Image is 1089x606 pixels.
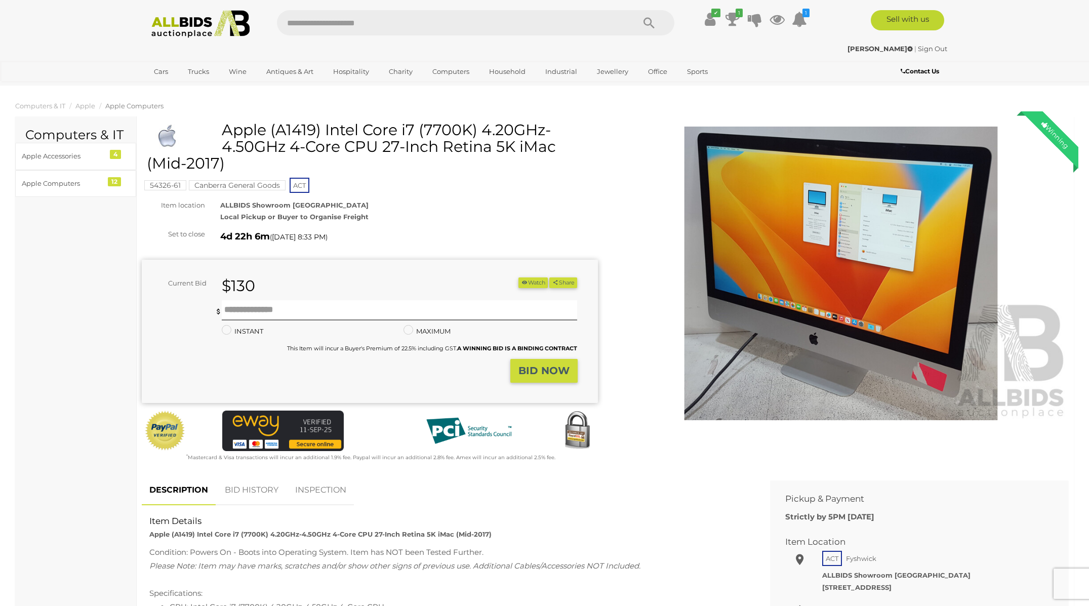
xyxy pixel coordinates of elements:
span: ACT [290,178,309,193]
a: Antiques & Art [260,63,320,80]
div: 4 [110,150,121,159]
img: Apple (A1419) Intel Core i7 (7700K) 4.20GHz-4.50GHz 4-Core CPU 27-Inch Retina 5K iMac (Mid-2017) [147,124,187,148]
div: Apple Computers [22,178,105,189]
div: Set to close [134,228,213,240]
a: Household [482,63,532,80]
span: ACT [822,551,842,566]
a: Jewellery [590,63,635,80]
img: PCI DSS compliant [418,411,519,451]
li: Watch this item [518,277,548,288]
h2: Pickup & Payment [785,494,1038,504]
h2: Item Location [785,537,1038,547]
strong: BID NOW [518,365,570,377]
a: Apple [75,102,95,110]
strong: ALLBIDS Showroom [GEOGRAPHIC_DATA] [220,201,369,209]
strong: Local Pickup or Buyer to Organise Freight [220,213,369,221]
a: Sell with us [871,10,944,30]
button: Watch [518,277,548,288]
b: Contact Us [901,67,939,75]
b: Strictly by 5PM [DATE] [785,512,874,521]
a: 1 [725,10,740,28]
strong: [PERSON_NAME] [848,45,913,53]
a: 1 [792,10,807,28]
label: INSTANT [222,326,263,337]
a: Computers [426,63,476,80]
a: [GEOGRAPHIC_DATA] [147,80,232,97]
img: Secured by Rapid SSL [557,411,597,451]
span: [DATE] 8:33 PM [272,232,326,241]
a: Cars [147,63,175,80]
a: Contact Us [901,66,942,77]
div: Item location [134,199,213,211]
i: ✔ [711,9,720,17]
a: Sports [680,63,714,80]
a: INSPECTION [288,475,354,505]
a: Industrial [539,63,584,80]
span: | [914,45,916,53]
img: Allbids.com.au [146,10,256,38]
button: Search [624,10,674,35]
a: Trucks [181,63,216,80]
strong: Apple (A1419) Intel Core i7 (7700K) 4.20GHz-4.50GHz 4-Core CPU 27-Inch Retina 5K iMac (Mid-2017) [149,530,492,538]
i: 1 [736,9,743,17]
i: 1 [802,9,810,17]
small: Mastercard & Visa transactions will incur an additional 1.9% fee. Paypal will incur an additional... [186,454,555,461]
strong: [STREET_ADDRESS] [822,583,892,591]
h2: Computers & IT [25,128,126,142]
h2: Item Details [149,516,747,526]
img: Official PayPal Seal [144,411,186,451]
a: Apple Accessories 4 [15,143,136,170]
img: Apple (A1419) Intel Core i7 (7700K) 4.20GHz-4.50GHz 4-Core CPU 27-Inch Retina 5K iMac (Mid-2017) [613,127,1069,420]
strong: ALLBIDS Showroom [GEOGRAPHIC_DATA] [822,571,971,579]
button: BID NOW [510,359,578,383]
span: ( ) [270,233,328,241]
button: Share [549,277,577,288]
a: Charity [382,63,419,80]
small: This Item will incur a Buyer's Premium of 22.5% including GST. [287,345,577,352]
span: Fyshwick [843,552,879,565]
div: Apple Accessories [22,150,105,162]
a: 54326-61 [144,181,186,189]
img: eWAY Payment Gateway [222,411,344,451]
a: Apple Computers [105,102,164,110]
strong: 4d 22h 6m [220,231,270,242]
a: Sign Out [918,45,947,53]
a: BID HISTORY [217,475,286,505]
div: Winning [1032,111,1078,158]
a: Canberra General Goods [189,181,286,189]
div: 12 [108,177,121,186]
div: Current Bid [142,277,214,289]
strong: $130 [222,276,255,295]
h1: Apple (A1419) Intel Core i7 (7700K) 4.20GHz-4.50GHz 4-Core CPU 27-Inch Retina 5K iMac (Mid-2017) [147,122,595,172]
a: ✔ [703,10,718,28]
mark: Canberra General Goods [189,180,286,190]
span: Please Note: Item may have marks, scratches and/or show other signs of previous use. Additional C... [149,561,640,571]
a: Office [641,63,674,80]
mark: 54326-61 [144,180,186,190]
label: MAXIMUM [404,326,451,337]
a: Computers & IT [15,102,65,110]
a: Apple Computers 12 [15,170,136,197]
a: [PERSON_NAME] [848,45,914,53]
a: Hospitality [327,63,376,80]
b: A WINNING BID IS A BINDING CONTRACT [457,345,577,352]
a: Wine [222,63,253,80]
a: DESCRIPTION [142,475,216,505]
